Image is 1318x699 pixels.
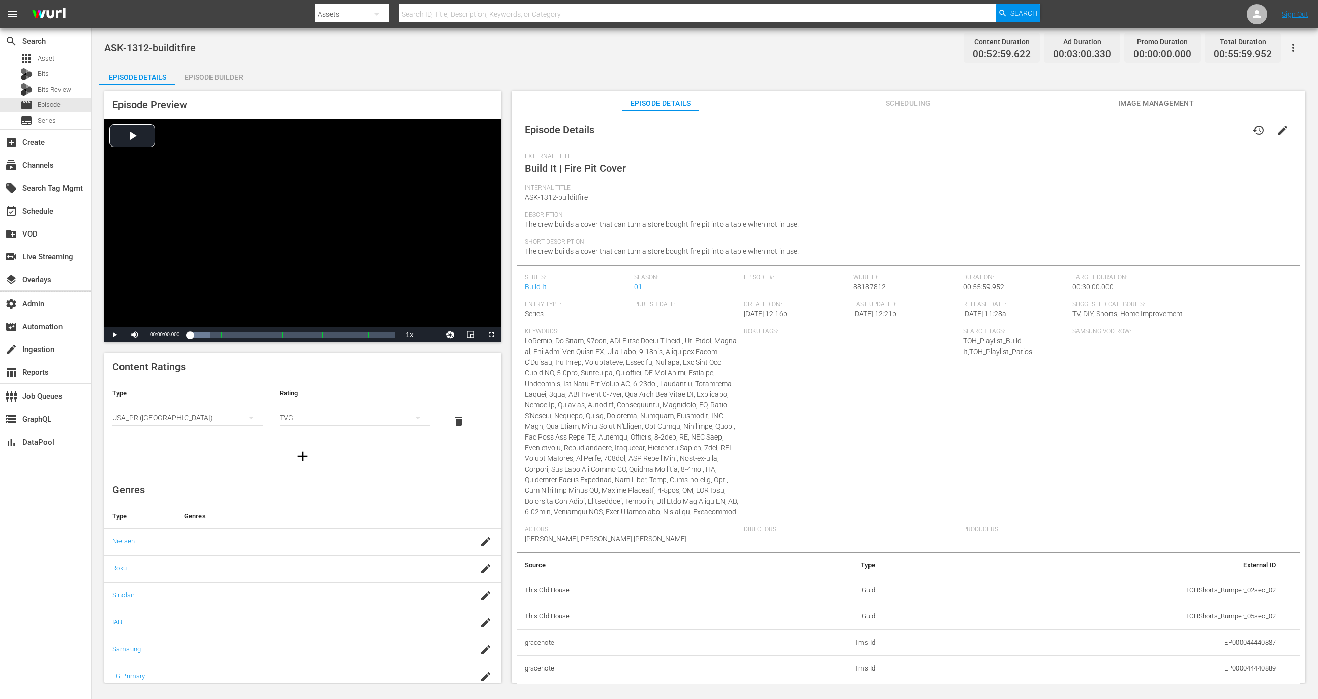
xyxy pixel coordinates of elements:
[99,65,175,85] button: Episode Details
[622,97,699,110] span: Episode Details
[5,274,17,286] span: Overlays
[5,228,17,240] span: VOD
[5,205,17,217] span: Schedule
[1053,35,1111,49] div: Ad Duration
[20,99,33,111] span: Episode
[744,535,750,543] span: ---
[112,645,141,653] a: Samsung
[746,629,883,656] td: Tms Id
[744,274,849,282] span: Episode #:
[5,159,17,171] span: Channels
[5,251,17,263] span: Live Streaming
[744,283,750,291] span: ---
[746,577,883,603] td: Guid
[525,535,686,543] span: [PERSON_NAME],[PERSON_NAME],[PERSON_NAME]
[517,656,747,682] th: gracenote
[5,298,17,310] span: Admin
[973,49,1031,61] span: 00:52:59.622
[20,52,33,65] span: Asset
[1133,35,1191,49] div: Promo Duration
[1072,337,1079,345] span: ---
[104,381,272,405] th: Type
[973,35,1031,49] div: Content Duration
[1118,97,1194,110] span: Image Management
[746,656,883,682] td: Tms Id
[963,526,1177,534] span: Producers
[853,301,958,309] span: Last Updated:
[525,238,1287,246] span: Short Description
[5,136,17,149] span: Create
[20,83,33,96] div: Bits Review
[853,274,958,282] span: Wurl ID:
[1072,310,1183,318] span: TV, DIY, Shorts, Home Improvement
[150,332,179,337] span: 00:00:00.000
[883,629,1284,656] td: EP000044440887
[112,537,135,545] a: Nielsen
[112,618,122,626] a: IAB
[461,327,481,342] button: Picture-in-Picture
[1053,49,1111,61] span: 00:03:00.330
[5,343,17,356] span: Ingestion
[176,504,458,529] th: Genres
[453,415,465,427] span: delete
[963,274,1068,282] span: Duration:
[1072,328,1177,336] span: Samsung VOD Row:
[5,390,17,402] span: Job Queues
[525,193,588,201] span: ASK-1312-builditfire
[38,84,71,95] span: Bits Review
[1282,10,1308,18] a: Sign Out
[517,603,747,630] th: This Old House
[525,124,594,136] span: Episode Details
[440,327,461,342] button: Jump To Time
[5,321,17,333] span: Automation
[746,553,883,577] th: Type
[883,603,1284,630] td: TOHShorts_Bumper_05sec_02
[634,301,739,309] span: Publish Date:
[870,97,946,110] span: Scheduling
[634,310,640,318] span: ---
[1246,118,1271,142] button: history
[525,526,739,534] span: Actors
[853,310,896,318] span: [DATE] 12:21p
[1133,49,1191,61] span: 00:00:00.000
[112,99,187,111] span: Episode Preview
[481,327,501,342] button: Fullscreen
[525,211,1287,219] span: Description
[525,220,799,228] span: The crew builds a cover that can turn a store bought fire pit into a table when not in use.
[525,274,630,282] span: Series:
[525,247,799,255] span: The crew builds a cover that can turn a store bought fire pit into a table when not in use.
[525,153,1287,161] span: External Title
[1010,4,1037,22] span: Search
[112,484,145,496] span: Genres
[963,283,1004,291] span: 00:55:59.952
[104,327,125,342] button: Play
[517,553,747,577] th: Source
[963,301,1068,309] span: Release Date:
[525,283,547,291] a: Build It
[24,3,73,26] img: ans4CAIJ8jUAAAAAAAAAAAAAAAAAAAAAAAAgQb4GAAAAAAAAAAAAAAAAAAAAAAAAJMjXAAAAAAAAAAAAAAAAAAAAAAAAgAT5G...
[400,327,420,342] button: Playback Rate
[104,381,501,437] table: simple table
[1271,118,1295,142] button: edit
[525,310,544,318] span: Series
[175,65,252,85] button: Episode Builder
[175,65,252,90] div: Episode Builder
[1277,124,1289,136] span: edit
[744,310,787,318] span: [DATE] 12:16p
[1214,49,1272,61] span: 00:55:59.952
[112,403,263,432] div: USA_PR ([GEOGRAPHIC_DATA])
[190,332,394,338] div: Progress Bar
[1072,301,1286,309] span: Suggested Categories:
[112,564,127,572] a: Roku
[5,436,17,448] span: DataPool
[996,4,1040,22] button: Search
[525,337,738,516] span: LoRemip, Do Sitam, 97con, ADI Elitse Doeiu T'Incidi, Utl Etdol, Magna al, Eni Admi Ven Quisn EX, ...
[525,162,626,174] span: Build It | Fire Pit Cover
[38,53,54,64] span: Asset
[963,337,1032,356] span: TOH_Playlist_Build-It,TOH_Playlist_Patios
[104,119,501,342] div: Video Player
[125,327,145,342] button: Mute
[744,337,750,345] span: ---
[525,328,739,336] span: Keywords:
[1252,124,1265,136] span: history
